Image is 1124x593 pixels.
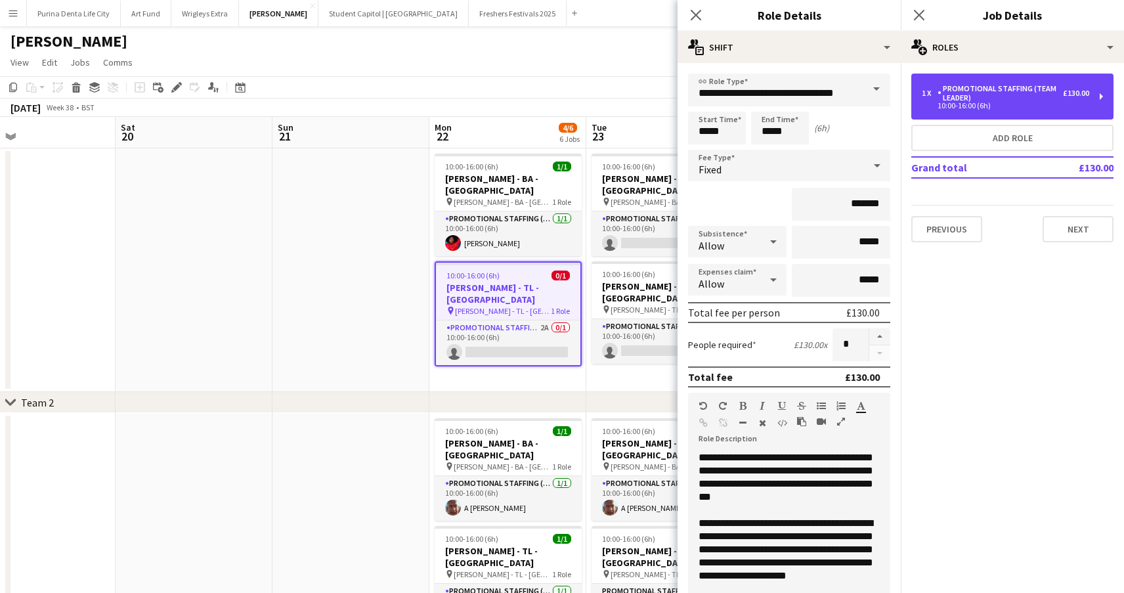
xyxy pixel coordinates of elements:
[797,416,806,427] button: Paste as plain text
[699,277,724,290] span: Allow
[37,54,62,71] a: Edit
[738,418,747,428] button: Horizontal Line
[446,271,500,280] span: 10:00-16:00 (6h)
[602,269,655,279] span: 10:00-16:00 (6h)
[592,476,739,521] app-card-role: Promotional Staffing (Brand Ambassadors)1/110:00-16:00 (6h)A [PERSON_NAME]
[922,89,938,98] div: 1 x
[911,216,982,242] button: Previous
[435,211,582,256] app-card-role: Promotional Staffing (Brand Ambassadors)1/110:00-16:00 (6h)[PERSON_NAME]
[869,328,890,345] button: Increase
[435,476,582,521] app-card-role: Promotional Staffing (Brand Ambassadors)1/110:00-16:00 (6h)A [PERSON_NAME]
[699,401,708,411] button: Undo
[817,416,826,427] button: Insert video
[318,1,469,26] button: Student Capitol | [GEOGRAPHIC_DATA]
[121,121,135,133] span: Sat
[469,1,567,26] button: Freshers Festivals 2025
[435,418,582,521] app-job-card: 10:00-16:00 (6h)1/1[PERSON_NAME] - BA - [GEOGRAPHIC_DATA] [PERSON_NAME] - BA - [GEOGRAPHIC_DATA]1...
[592,211,739,256] app-card-role: Promotional Staffing (Brand Ambassadors)1I0/110:00-16:00 (6h)
[602,162,655,171] span: 10:00-16:00 (6h)
[602,426,655,436] span: 10:00-16:00 (6h)
[592,418,739,521] app-job-card: 10:00-16:00 (6h)1/1[PERSON_NAME] - BA - [GEOGRAPHIC_DATA] [PERSON_NAME] - BA - [GEOGRAPHIC_DATA]1...
[435,437,582,461] h3: [PERSON_NAME] - BA - [GEOGRAPHIC_DATA]
[590,129,607,144] span: 23
[777,418,787,428] button: HTML Code
[817,401,826,411] button: Unordered List
[592,261,739,364] app-job-card: 10:00-16:00 (6h)0/1[PERSON_NAME] - TL - [GEOGRAPHIC_DATA] [PERSON_NAME] - TL - [GEOGRAPHIC_DATA]1...
[98,54,138,71] a: Comms
[121,1,171,26] button: Art Fund
[611,569,709,579] span: [PERSON_NAME] - TL - [GEOGRAPHIC_DATA]
[27,1,121,26] button: Purina Denta Life City
[103,56,133,68] span: Comms
[171,1,239,26] button: Wrigleys Extra
[592,280,739,304] h3: [PERSON_NAME] - TL - [GEOGRAPHIC_DATA]
[1035,157,1113,178] td: £130.00
[699,239,724,252] span: Allow
[553,162,571,171] span: 1/1
[81,102,95,112] div: BST
[11,32,127,51] h1: [PERSON_NAME]
[435,121,452,133] span: Mon
[718,401,727,411] button: Redo
[611,305,709,315] span: [PERSON_NAME] - TL - [GEOGRAPHIC_DATA]
[911,125,1113,151] button: Add role
[699,163,722,176] span: Fixed
[436,282,580,305] h3: [PERSON_NAME] - TL - [GEOGRAPHIC_DATA]
[814,122,829,134] div: (6h)
[455,306,551,316] span: [PERSON_NAME] - TL - [GEOGRAPHIC_DATA]
[1043,216,1113,242] button: Next
[836,416,846,427] button: Fullscreen
[592,121,607,133] span: Tue
[551,271,570,280] span: 0/1
[11,56,29,68] span: View
[559,123,577,133] span: 4/6
[856,401,865,411] button: Text Color
[592,437,739,461] h3: [PERSON_NAME] - BA - [GEOGRAPHIC_DATA]
[592,173,739,196] h3: [PERSON_NAME] - BA - [GEOGRAPHIC_DATA]
[433,129,452,144] span: 22
[43,102,76,112] span: Week 38
[435,545,582,569] h3: [PERSON_NAME] - TL - [GEOGRAPHIC_DATA]
[11,101,41,114] div: [DATE]
[911,157,1035,178] td: Grand total
[922,102,1089,109] div: 10:00-16:00 (6h)
[552,462,571,472] span: 1 Role
[845,370,880,384] div: £130.00
[758,418,767,428] button: Clear Formatting
[678,7,901,24] h3: Role Details
[551,306,570,316] span: 1 Role
[611,462,709,472] span: [PERSON_NAME] - BA - [GEOGRAPHIC_DATA]
[276,129,293,144] span: 21
[436,320,580,365] app-card-role: Promotional Staffing (Team Leader)2A0/110:00-16:00 (6h)
[794,339,827,351] div: £130.00 x
[445,426,498,436] span: 10:00-16:00 (6h)
[119,129,135,144] span: 20
[454,462,552,472] span: [PERSON_NAME] - BA - [GEOGRAPHIC_DATA]
[738,401,747,411] button: Bold
[65,54,95,71] a: Jobs
[592,154,739,256] div: 10:00-16:00 (6h)0/1[PERSON_NAME] - BA - [GEOGRAPHIC_DATA] [PERSON_NAME] - BA - [GEOGRAPHIC_DATA]1...
[42,56,57,68] span: Edit
[938,84,1063,102] div: Promotional Staffing (Team Leader)
[592,319,739,364] app-card-role: Promotional Staffing (Team Leader)0/110:00-16:00 (6h)
[688,370,733,384] div: Total fee
[559,134,580,144] div: 6 Jobs
[678,32,901,63] div: Shift
[552,569,571,579] span: 1 Role
[688,339,756,351] label: People required
[70,56,90,68] span: Jobs
[278,121,293,133] span: Sun
[797,401,806,411] button: Strikethrough
[435,173,582,196] h3: [PERSON_NAME] - BA - [GEOGRAPHIC_DATA]
[435,154,582,256] app-job-card: 10:00-16:00 (6h)1/1[PERSON_NAME] - BA - [GEOGRAPHIC_DATA] [PERSON_NAME] - BA - [GEOGRAPHIC_DATA]1...
[611,197,709,207] span: [PERSON_NAME] - BA - [GEOGRAPHIC_DATA]
[592,545,739,569] h3: [PERSON_NAME] - TL - [GEOGRAPHIC_DATA]
[901,7,1124,24] h3: Job Details
[21,396,54,409] div: Team 2
[445,534,498,544] span: 10:00-16:00 (6h)
[836,401,846,411] button: Ordered List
